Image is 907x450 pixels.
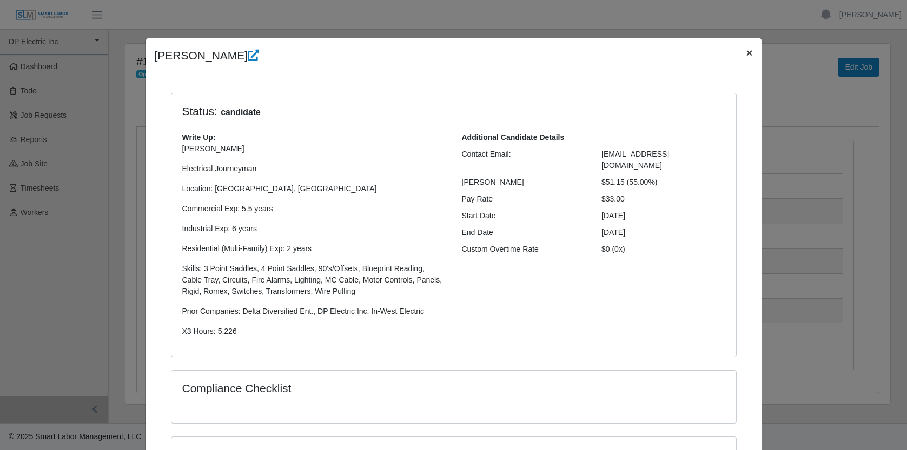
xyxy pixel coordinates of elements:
[182,104,586,119] h4: Status:
[182,326,446,337] p: X3 Hours: 5,226
[217,106,264,119] span: candidate
[593,210,733,221] div: [DATE]
[182,163,446,174] p: Electrical Journeyman
[155,47,260,64] h4: [PERSON_NAME]
[601,150,669,170] span: [EMAIL_ADDRESS][DOMAIN_NAME]
[182,381,539,395] h4: Compliance Checklist
[601,245,625,253] span: $0 (0x)
[182,203,446,214] p: Commercial Exp: 5.5 years
[454,149,594,171] div: Contact Email:
[454,193,594,205] div: Pay Rate
[454,177,594,188] div: [PERSON_NAME]
[746,46,752,59] span: ×
[454,210,594,221] div: Start Date
[454,227,594,238] div: End Date
[182,183,446,194] p: Location: [GEOGRAPHIC_DATA], [GEOGRAPHIC_DATA]
[737,38,761,67] button: Close
[182,223,446,234] p: Industrial Exp: 6 years
[593,193,733,205] div: $33.00
[454,244,594,255] div: Custom Overtime Rate
[182,306,446,317] p: Prior Companies: Delta Diversified Ent., DP Electric Inc, In-West Electric
[462,133,565,142] b: Additional Candidate Details
[182,143,446,155] p: [PERSON_NAME]
[182,263,446,297] p: Skills: 3 Point Saddles, 4 Point Saddles, 90's/Offsets, Blueprint Reading, Cable Tray, Circuits, ...
[182,243,446,254] p: Residential (Multi-Family) Exp: 2 years
[601,228,625,237] span: [DATE]
[182,133,216,142] b: Write Up:
[593,177,733,188] div: $51.15 (55.00%)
